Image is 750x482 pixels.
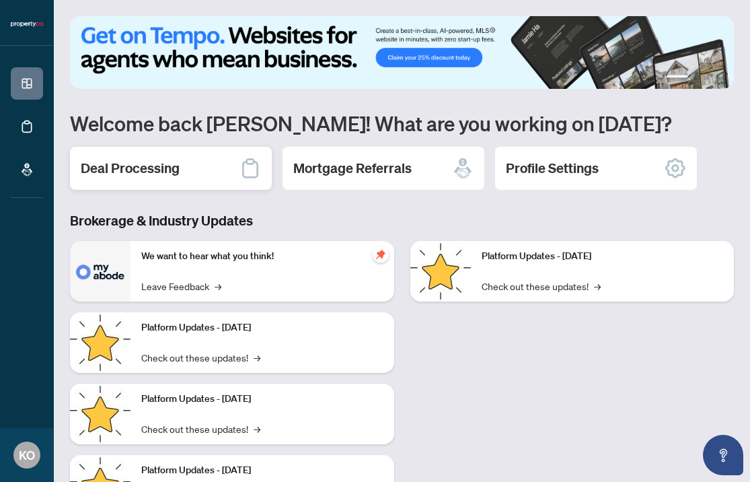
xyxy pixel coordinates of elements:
p: We want to hear what you think! [141,249,383,264]
span: pushpin [373,246,389,263]
a: Leave Feedback→ [141,279,221,294]
a: Check out these updates!→ [141,350,260,365]
h2: Deal Processing [81,159,180,178]
h2: Profile Settings [506,159,599,178]
button: 2 [693,75,699,81]
a: Check out these updates!→ [482,279,601,294]
img: logo [11,20,43,28]
p: Platform Updates - [DATE] [482,249,724,264]
span: → [594,279,601,294]
img: Platform Updates - June 23, 2025 [410,241,471,302]
button: Open asap [703,435,743,475]
span: → [254,421,260,436]
button: 1 [667,75,688,81]
a: Check out these updates!→ [141,421,260,436]
img: We want to hear what you think! [70,241,130,302]
img: Platform Updates - July 21, 2025 [70,384,130,444]
h1: Welcome back [PERSON_NAME]! What are you working on [DATE]? [70,110,734,136]
button: 3 [704,75,710,81]
img: Slide 0 [70,16,734,89]
p: Platform Updates - [DATE] [141,392,383,407]
p: Platform Updates - [DATE] [141,463,383,478]
p: Platform Updates - [DATE] [141,320,383,335]
h3: Brokerage & Industry Updates [70,211,734,230]
span: KO [19,446,35,464]
img: Platform Updates - September 16, 2025 [70,312,130,373]
button: 4 [715,75,720,81]
span: → [254,350,260,365]
h2: Mortgage Referrals [293,159,412,178]
span: → [215,279,221,294]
